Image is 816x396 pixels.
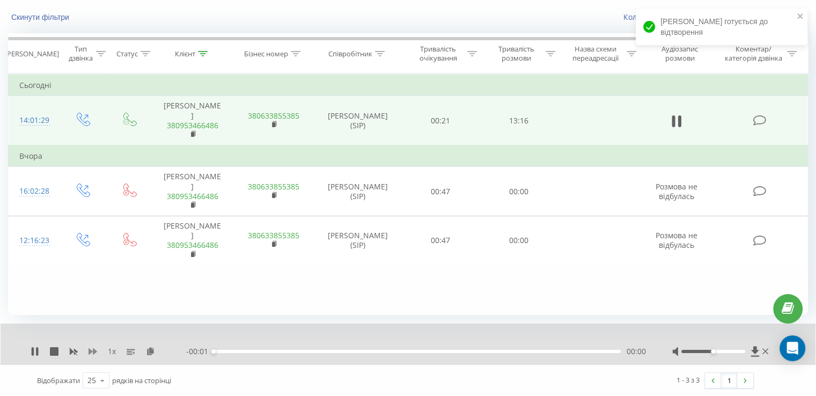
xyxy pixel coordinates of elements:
[402,216,480,266] td: 00:47
[677,375,700,385] div: 1 - 3 з 3
[68,45,93,63] div: Тип дзвінка
[248,230,299,240] a: 380633855385
[568,45,624,63] div: Назва схеми переадресації
[175,49,195,58] div: Клієнт
[314,96,402,145] td: [PERSON_NAME] (SIP)
[314,216,402,266] td: [PERSON_NAME] (SIP)
[480,216,557,266] td: 00:00
[116,49,138,58] div: Статус
[152,216,233,266] td: [PERSON_NAME]
[9,145,808,167] td: Вчора
[167,240,218,250] a: 380953466486
[402,96,480,145] td: 00:21
[411,45,465,63] div: Тривалість очікування
[8,12,75,22] button: Скинути фільтри
[19,181,48,202] div: 16:02:28
[328,49,372,58] div: Співробітник
[489,45,543,63] div: Тривалість розмови
[167,120,218,130] a: 380953466486
[167,191,218,201] a: 380953466486
[649,45,711,63] div: Аудіозапис розмови
[722,45,784,63] div: Коментар/категорія дзвінка
[108,346,116,357] span: 1 x
[402,167,480,216] td: 00:47
[211,349,216,354] div: Accessibility label
[248,181,299,192] a: 380633855385
[5,49,59,58] div: [PERSON_NAME]
[314,167,402,216] td: [PERSON_NAME] (SIP)
[480,167,557,216] td: 00:00
[248,111,299,121] a: 380633855385
[780,335,805,361] div: Open Intercom Messenger
[656,230,697,250] span: Розмова не відбулась
[656,181,697,201] span: Розмова не відбулась
[626,346,645,357] span: 00:00
[37,376,80,385] span: Відображати
[636,9,807,45] div: [PERSON_NAME] готується до відтворення
[480,96,557,145] td: 13:16
[623,12,808,22] a: Коли дані можуть відрізнятися вiд інших систем
[711,349,715,354] div: Accessibility label
[9,75,808,96] td: Сьогодні
[112,376,171,385] span: рядків на сторінці
[19,110,48,131] div: 14:01:29
[152,96,233,145] td: [PERSON_NAME]
[19,230,48,251] div: 12:16:23
[721,373,737,388] a: 1
[797,12,804,22] button: close
[152,167,233,216] td: [PERSON_NAME]
[244,49,288,58] div: Бізнес номер
[186,346,214,357] span: - 00:01
[87,375,96,386] div: 25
